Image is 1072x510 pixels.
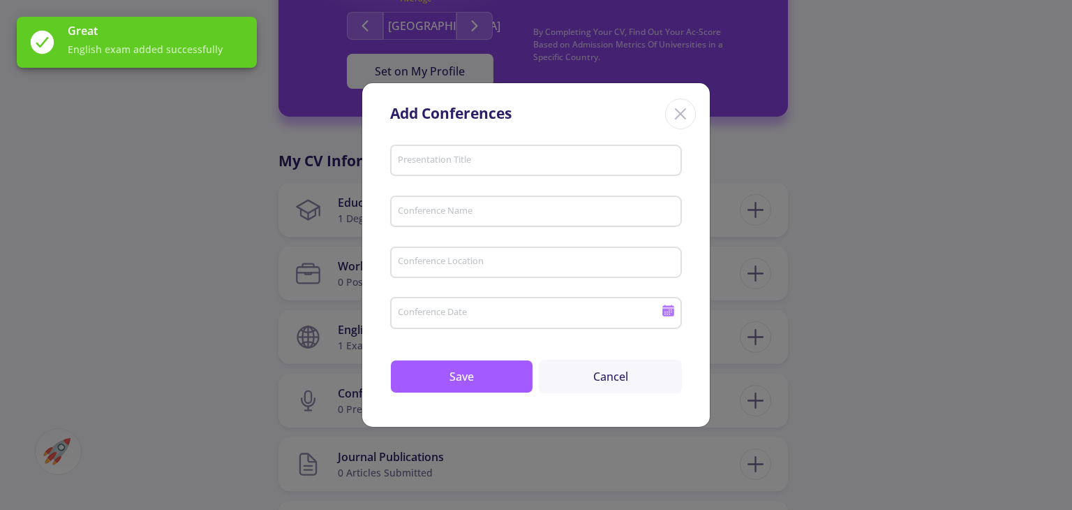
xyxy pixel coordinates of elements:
[68,22,246,39] span: Great
[390,360,533,393] button: Save
[665,99,696,129] div: Close
[390,103,512,125] div: Add Conferences
[539,360,682,393] button: Cancel
[68,42,246,57] span: English exam added successfully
